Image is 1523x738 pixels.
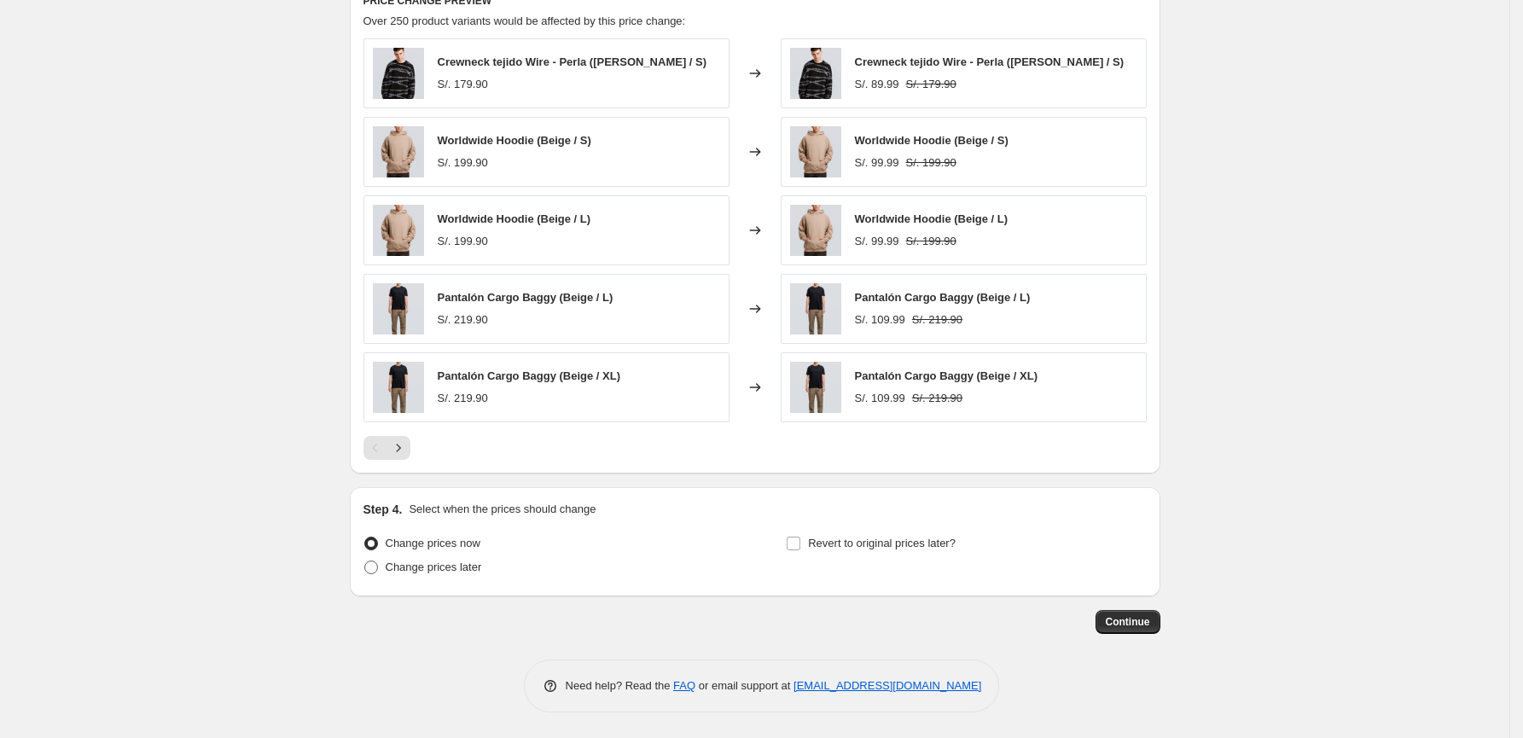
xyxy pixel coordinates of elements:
img: TLBECOM08SET-244_80x.jpg [790,283,841,334]
div: S/. 109.99 [855,390,905,407]
span: Need help? Read the [566,679,674,692]
span: Pantalón Cargo Baggy (Beige / L) [855,291,1031,304]
span: Revert to original prices later? [808,537,956,549]
div: S/. 179.90 [438,76,488,93]
div: S/. 219.90 [438,390,488,407]
img: TLBECOM08SET-244_80x.jpg [373,283,424,334]
a: [EMAIL_ADDRESS][DOMAIN_NAME] [793,679,981,692]
img: TLBECOM08SET-229_80x.jpg [373,205,424,256]
div: S/. 219.90 [438,311,488,328]
span: Worldwide Hoodie (Beige / L) [855,212,1009,225]
span: Worldwide Hoodie (Beige / S) [855,134,1009,147]
img: TLBECOM08SET-229_80x.jpg [790,205,841,256]
h2: Step 4. [363,501,403,518]
button: Next [387,436,410,460]
img: TLBECOM08SET-229_80x.jpg [373,126,424,177]
strike: S/. 199.90 [906,154,956,171]
strike: S/. 219.90 [912,390,962,407]
span: Crewneck tejido Wire - Perla ([PERSON_NAME] / S) [438,55,707,68]
span: Crewneck tejido Wire - Perla ([PERSON_NAME] / S) [855,55,1125,68]
span: Change prices later [386,561,482,573]
span: Pantalón Cargo Baggy (Beige / XL) [855,369,1038,382]
div: S/. 199.90 [438,233,488,250]
strike: S/. 179.90 [906,76,956,93]
strike: S/. 199.90 [906,233,956,250]
span: Pantalón Cargo Baggy (Beige / XL) [438,369,621,382]
img: ECOM05JUN.NOW-1297_80x.jpg [790,48,841,99]
span: Pantalón Cargo Baggy (Beige / L) [438,291,613,304]
div: S/. 99.99 [855,154,899,171]
strike: S/. 219.90 [912,311,962,328]
a: FAQ [673,679,695,692]
span: Change prices now [386,537,480,549]
p: Select when the prices should change [409,501,596,518]
span: Worldwide Hoodie (Beige / S) [438,134,591,147]
div: S/. 89.99 [855,76,899,93]
div: S/. 199.90 [438,154,488,171]
nav: Pagination [363,436,410,460]
span: Over 250 product variants would be affected by this price change: [363,15,686,27]
img: ECOM05JUN.NOW-1297_80x.jpg [373,48,424,99]
div: S/. 99.99 [855,233,899,250]
button: Continue [1096,610,1160,634]
img: TLBECOM08SET-229_80x.jpg [790,126,841,177]
span: or email support at [695,679,793,692]
span: Worldwide Hoodie (Beige / L) [438,212,591,225]
div: S/. 109.99 [855,311,905,328]
img: TLBECOM08SET-244_80x.jpg [790,362,841,413]
img: TLBECOM08SET-244_80x.jpg [373,362,424,413]
span: Continue [1106,615,1150,629]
